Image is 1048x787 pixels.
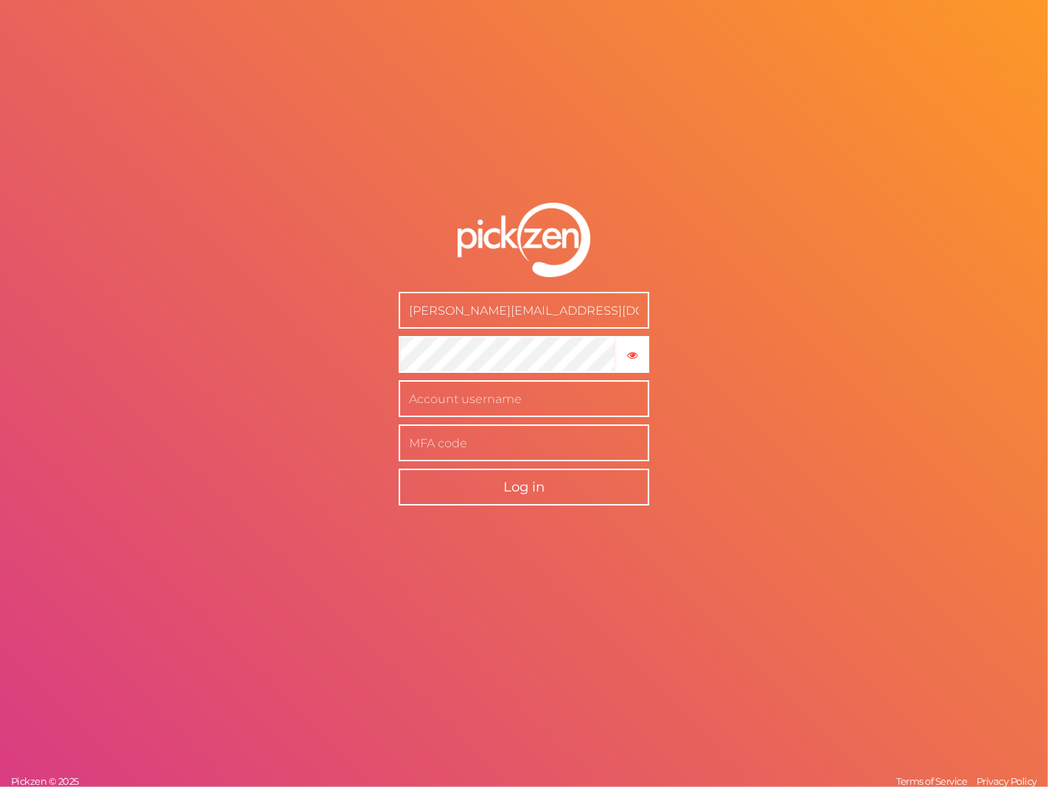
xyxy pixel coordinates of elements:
[399,293,649,329] input: Username
[503,480,545,496] span: Log in
[7,775,83,787] a: Pickzen © 2025
[399,381,649,418] input: Account username
[399,469,649,506] button: Log in
[897,775,968,787] span: Terms of Service
[973,775,1041,787] a: Privacy Policy
[458,203,590,278] img: pz-logo-white.png
[977,775,1037,787] span: Privacy Policy
[399,425,649,462] input: MFA code
[893,775,971,787] a: Terms of Service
